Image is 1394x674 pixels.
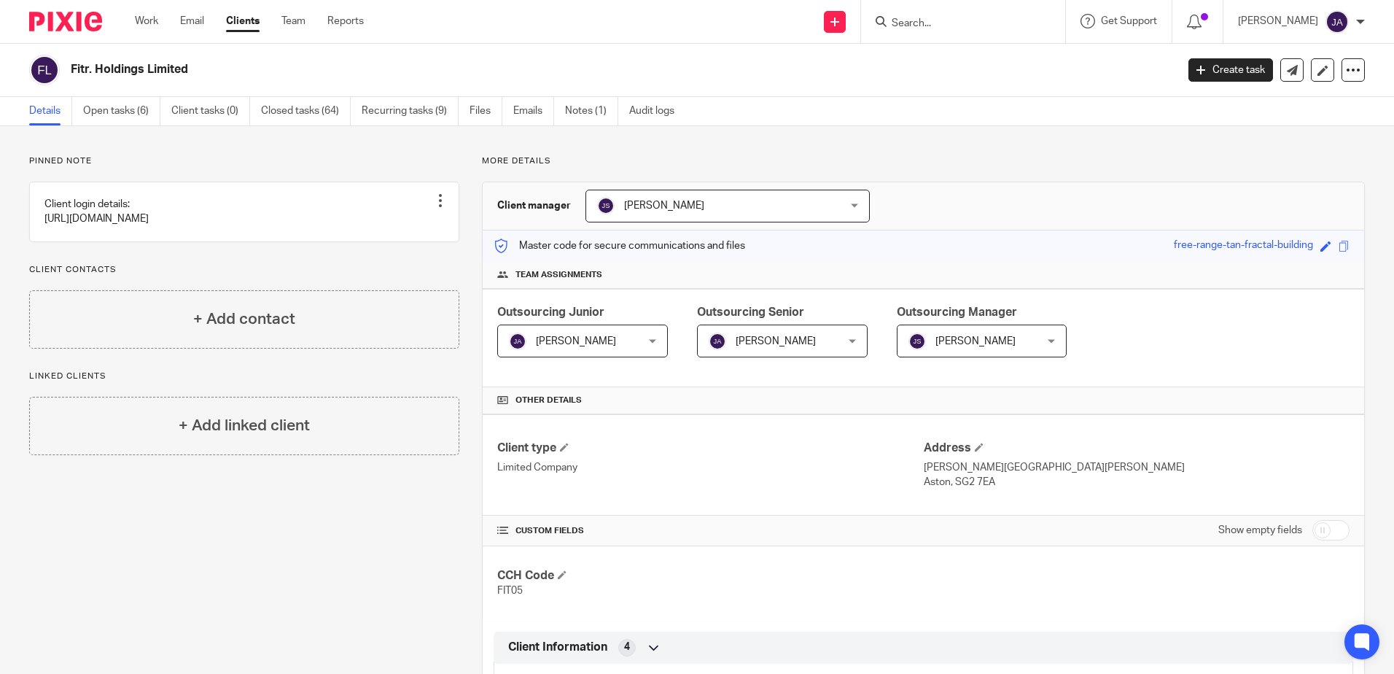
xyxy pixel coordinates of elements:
img: svg%3E [709,333,726,350]
img: svg%3E [1325,10,1349,34]
a: Recurring tasks (9) [362,97,459,125]
a: Closed tasks (64) [261,97,351,125]
p: Pinned note [29,155,459,167]
h4: CCH Code [497,568,923,584]
span: [PERSON_NAME] [935,336,1016,346]
span: Outsourcing Junior [497,306,604,318]
h4: CUSTOM FIELDS [497,525,923,537]
h4: + Add contact [193,308,295,330]
a: Create task [1188,58,1273,82]
a: Notes (1) [565,97,618,125]
span: FIT05 [497,586,523,596]
span: Outsourcing Senior [697,306,804,318]
a: Audit logs [629,97,685,125]
h4: Client type [497,441,923,456]
h3: Client manager [497,198,571,213]
img: svg%3E [509,333,526,350]
span: Client Information [508,640,607,655]
input: Search [890,18,1021,31]
div: free-range-tan-fractal-building [1174,238,1313,255]
img: Pixie [29,12,102,31]
a: Emails [513,97,554,125]
a: Files [470,97,502,125]
a: Clients [226,14,260,28]
a: Reports [327,14,364,28]
img: svg%3E [908,333,926,350]
label: Show empty fields [1218,523,1302,538]
p: Linked clients [29,371,459,382]
span: Outsourcing Manager [897,306,1017,318]
span: [PERSON_NAME] [624,201,704,211]
a: Client tasks (0) [171,97,250,125]
a: Email [180,14,204,28]
span: Other details [515,395,582,406]
span: Get Support [1101,16,1157,26]
p: Master code for secure communications and files [494,239,745,253]
span: [PERSON_NAME] [536,336,616,346]
span: Team assignments [515,269,602,281]
a: Details [29,97,72,125]
span: [PERSON_NAME] [736,336,816,346]
a: Team [281,14,305,28]
p: More details [482,155,1365,167]
p: [PERSON_NAME][GEOGRAPHIC_DATA][PERSON_NAME] [924,460,1350,475]
p: [PERSON_NAME] [1238,14,1318,28]
p: Client contacts [29,264,459,276]
img: svg%3E [597,197,615,214]
img: svg%3E [29,55,60,85]
h4: Address [924,441,1350,456]
p: Limited Company [497,460,923,475]
h4: + Add linked client [179,414,310,437]
a: Work [135,14,158,28]
p: Aston, SG2 7EA [924,475,1350,489]
h2: Fitr. Holdings Limited [71,62,947,77]
a: Open tasks (6) [83,97,160,125]
span: 4 [624,640,630,654]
